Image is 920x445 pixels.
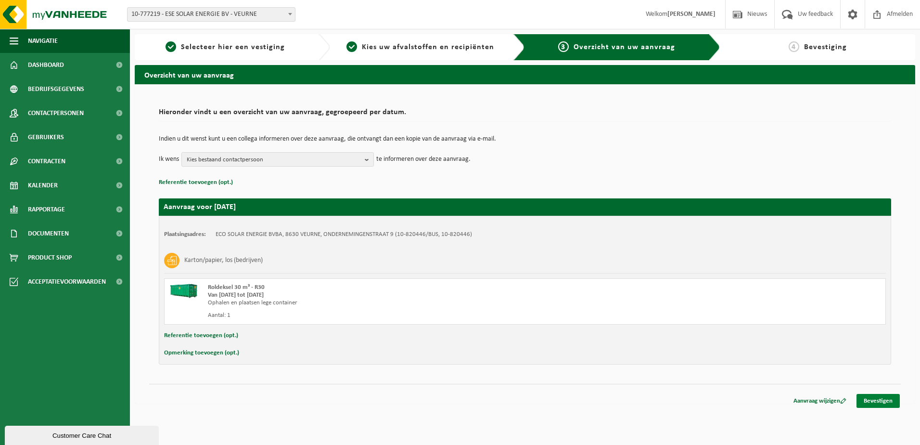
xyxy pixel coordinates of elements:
p: te informeren over deze aanvraag. [376,152,471,167]
button: Referentie toevoegen (opt.) [164,329,238,342]
iframe: chat widget [5,424,161,445]
button: Referentie toevoegen (opt.) [159,176,233,189]
strong: Van [DATE] tot [DATE] [208,292,264,298]
span: Dashboard [28,53,64,77]
span: Kies bestaand contactpersoon [187,153,361,167]
h2: Hieronder vindt u een overzicht van uw aanvraag, gegroepeerd per datum. [159,108,891,121]
span: Roldeksel 30 m³ - R30 [208,284,265,290]
strong: [PERSON_NAME] [667,11,716,18]
span: Bevestiging [804,43,847,51]
span: Documenten [28,222,69,246]
a: Aanvraag wijzigen [786,394,854,408]
span: 10-777219 - ESE SOLAR ENERGIE BV - VEURNE [127,7,295,22]
span: Contracten [28,149,65,173]
p: Indien u dit wenst kunt u een collega informeren over deze aanvraag, die ontvangt dan een kopie v... [159,136,891,143]
img: HK-XR-30-GN-00.png [169,284,198,298]
span: Selecteer hier een vestiging [181,43,285,51]
span: 4 [789,41,799,52]
strong: Plaatsingsadres: [164,231,206,237]
span: Gebruikers [28,125,64,149]
h3: Karton/papier, los (bedrijven) [184,253,263,268]
a: 2Kies uw afvalstoffen en recipiënten [335,41,506,53]
span: Contactpersonen [28,101,84,125]
button: Opmerking toevoegen (opt.) [164,347,239,359]
strong: Aanvraag voor [DATE] [164,203,236,211]
span: Kalender [28,173,58,197]
span: 2 [346,41,357,52]
span: Overzicht van uw aanvraag [574,43,675,51]
span: Acceptatievoorwaarden [28,270,106,294]
td: ECO SOLAR ENERGIE BVBA, 8630 VEURNE, ONDERNEMINGENSTRAAT 9 (10-820446/BUS, 10-820446) [216,231,472,238]
a: Bevestigen [856,394,900,408]
div: Ophalen en plaatsen lege container [208,299,563,307]
span: Product Shop [28,246,72,270]
div: Aantal: 1 [208,312,563,319]
span: 3 [558,41,569,52]
span: Bedrijfsgegevens [28,77,84,101]
span: Kies uw afvalstoffen en recipiënten [362,43,494,51]
span: Navigatie [28,29,58,53]
span: 10-777219 - ESE SOLAR ENERGIE BV - VEURNE [128,8,295,21]
a: 1Selecteer hier een vestiging [140,41,311,53]
span: Rapportage [28,197,65,222]
h2: Overzicht van uw aanvraag [135,65,915,84]
p: Ik wens [159,152,179,167]
span: 1 [166,41,176,52]
button: Kies bestaand contactpersoon [181,152,374,167]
